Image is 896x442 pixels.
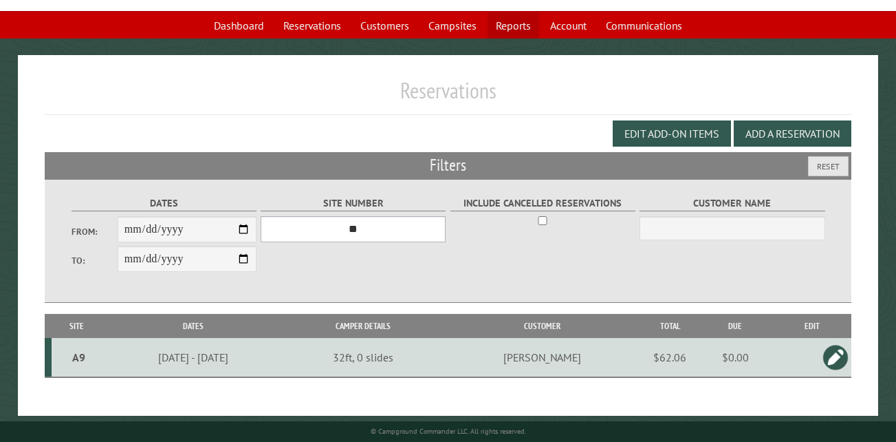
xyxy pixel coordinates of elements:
[642,314,697,338] th: Total
[57,350,100,364] div: A9
[72,196,256,211] label: Dates
[105,350,282,364] div: [DATE] - [DATE]
[442,314,642,338] th: Customer
[640,196,824,211] label: Customer Name
[45,77,851,115] h1: Reservations
[542,12,595,39] a: Account
[642,338,697,377] td: $62.06
[102,314,284,338] th: Dates
[275,12,349,39] a: Reservations
[697,338,774,377] td: $0.00
[261,196,446,211] label: Site Number
[45,152,851,178] h2: Filters
[774,314,851,338] th: Edit
[697,314,774,338] th: Due
[352,12,417,39] a: Customers
[72,254,118,267] label: To:
[371,427,526,436] small: © Campground Commander LLC. All rights reserved.
[206,12,272,39] a: Dashboard
[734,120,851,147] button: Add a Reservation
[808,156,849,176] button: Reset
[420,12,485,39] a: Campsites
[442,338,642,377] td: [PERSON_NAME]
[598,12,690,39] a: Communications
[613,120,731,147] button: Edit Add-on Items
[450,196,635,211] label: Include Cancelled Reservations
[284,314,442,338] th: Camper Details
[72,225,118,238] label: From:
[488,12,539,39] a: Reports
[52,314,102,338] th: Site
[284,338,442,377] td: 32ft, 0 slides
